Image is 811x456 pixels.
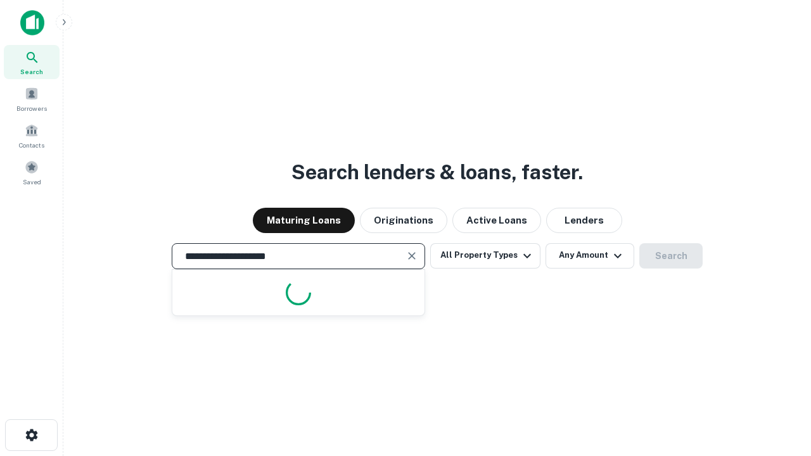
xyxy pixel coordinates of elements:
[4,45,60,79] a: Search
[546,208,622,233] button: Lenders
[4,155,60,189] a: Saved
[291,157,583,187] h3: Search lenders & loans, faster.
[360,208,447,233] button: Originations
[546,243,634,269] button: Any Amount
[20,66,43,77] span: Search
[452,208,541,233] button: Active Loans
[748,355,811,415] iframe: Chat Widget
[20,10,44,35] img: capitalize-icon.png
[23,177,41,187] span: Saved
[253,208,355,233] button: Maturing Loans
[16,103,47,113] span: Borrowers
[430,243,540,269] button: All Property Types
[19,140,44,150] span: Contacts
[4,118,60,153] a: Contacts
[403,247,421,265] button: Clear
[4,82,60,116] a: Borrowers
